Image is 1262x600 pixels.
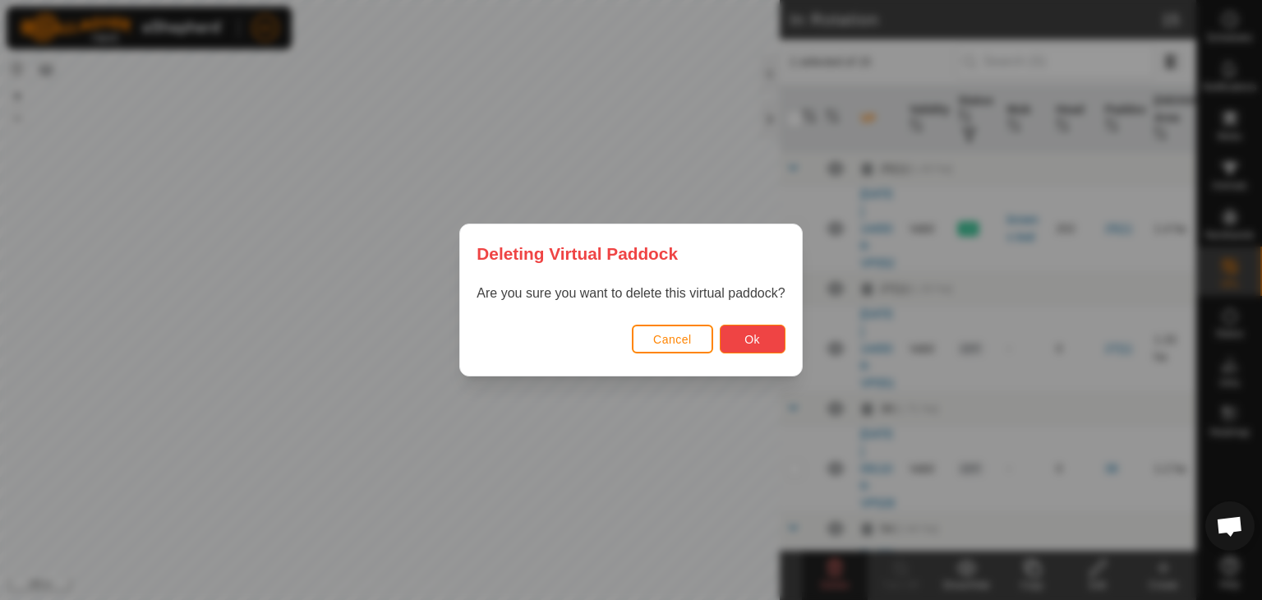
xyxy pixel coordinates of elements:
button: Ok [720,325,785,353]
span: Deleting Virtual Paddock [477,241,678,266]
span: Ok [744,333,760,346]
p: Are you sure you want to delete this virtual paddock? [477,284,785,303]
button: Cancel [632,325,713,353]
span: Cancel [653,333,692,346]
div: Open chat [1205,501,1255,551]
